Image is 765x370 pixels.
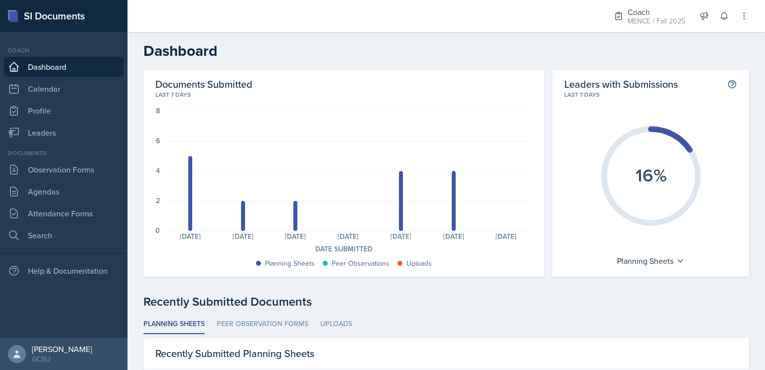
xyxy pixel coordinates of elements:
div: Coach [4,46,124,55]
div: [DATE] [322,233,375,240]
h2: Dashboard [143,42,749,60]
a: Search [4,225,124,245]
div: [PERSON_NAME] [32,344,92,354]
li: Planning Sheets [143,315,205,334]
div: [DATE] [217,233,269,240]
li: Uploads [320,315,352,334]
div: Recently Submitted Documents [143,293,749,311]
div: [DATE] [427,233,480,240]
div: Planning Sheets [612,253,689,269]
a: Observation Forms [4,160,124,180]
h2: Leaders with Submissions [564,78,678,90]
div: Planning Sheets [265,258,315,269]
div: Peer Observations [332,258,389,269]
div: Last 7 days [564,90,737,99]
div: [DATE] [269,233,322,240]
div: Last 7 days [155,90,532,99]
a: Leaders [4,123,124,143]
li: Peer Observation Forms [217,315,308,334]
h2: Documents Submitted [155,78,532,90]
div: [DATE] [375,233,427,240]
a: Profile [4,101,124,121]
div: 8 [156,107,160,114]
div: [DATE] [480,233,533,240]
a: Agendas [4,182,124,201]
a: Calendar [4,79,124,99]
div: Documents [4,149,124,158]
div: MENCE / Fall 2025 [628,16,685,26]
a: Dashboard [4,57,124,77]
div: Help & Documentation [4,261,124,281]
div: [DATE] [164,233,217,240]
a: Attendance Forms [4,203,124,223]
div: 2 [156,197,160,204]
div: Uploads [406,258,432,269]
div: Recently Submitted Planning Sheets [143,338,749,370]
div: Coach [628,6,685,18]
div: 6 [156,137,160,144]
text: 16% [635,162,666,188]
div: Date Submitted [155,244,532,254]
div: GCSU [32,354,92,364]
div: 0 [155,227,160,234]
div: 4 [156,167,160,174]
